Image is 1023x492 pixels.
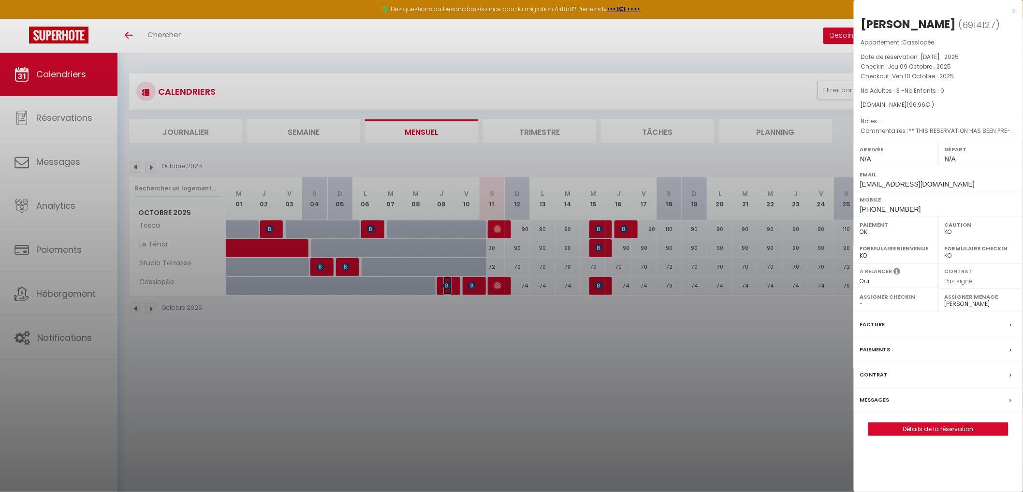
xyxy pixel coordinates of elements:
[945,155,956,163] span: N/A
[860,292,932,302] label: Assigner Checkin
[945,292,1017,302] label: Assigner Menage
[861,126,1016,136] p: Commentaires :
[905,87,945,95] span: Nb Enfants : 0
[860,220,932,230] label: Paiement
[860,267,892,275] label: A relancer
[860,244,932,253] label: Formulaire Bienvenue
[854,5,1016,16] div: x
[860,155,871,163] span: N/A
[894,267,901,278] i: Sélectionner OUI si vous souhaiter envoyer les séquences de messages post-checkout
[907,101,935,109] span: ( € )
[861,116,1016,126] p: Notes :
[945,220,1017,230] label: Caution
[860,205,921,213] span: [PHONE_NUMBER]
[945,244,1017,253] label: Formulaire Checkin
[861,87,945,95] span: Nb Adultes : 3 -
[909,101,926,109] span: 96.96
[860,345,891,355] label: Paiements
[861,72,1016,81] p: Checkout :
[868,422,1008,436] button: Détails de la réservation
[959,18,1000,31] span: ( )
[903,38,935,46] span: Cassiopée
[892,72,954,80] span: Ven 10 Octobre . 2025
[945,145,1017,154] label: Départ
[860,180,975,188] span: [EMAIL_ADDRESS][DOMAIN_NAME]
[861,52,1016,62] p: Date de réservation :
[921,53,959,61] span: [DATE] . 2025
[861,38,1016,47] p: Appartement :
[869,423,1008,435] a: Détails de la réservation
[880,117,884,125] span: -
[945,277,973,285] span: Pas signé
[861,62,1016,72] p: Checkin :
[963,19,996,31] span: 6914127
[860,370,888,380] label: Contrat
[860,195,1017,204] label: Mobile
[860,395,890,405] label: Messages
[860,319,885,330] label: Facture
[861,101,1016,110] div: [DOMAIN_NAME]
[861,16,956,32] div: [PERSON_NAME]
[888,62,951,71] span: Jeu 09 Octobre . 2025
[860,145,932,154] label: Arrivée
[945,267,973,274] label: Contrat
[860,170,1017,179] label: Email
